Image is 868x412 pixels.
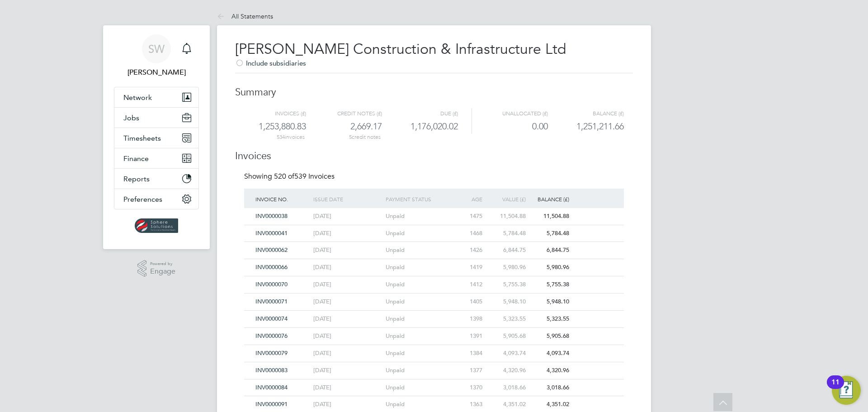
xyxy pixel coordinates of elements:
div: 0.00 [472,119,548,134]
div: Invoice No. [253,189,311,209]
button: Jobs [114,108,198,128]
a: All Statements [217,12,273,20]
span: INV0000062 [255,246,288,254]
span: INV0000091 [255,400,288,408]
div: 1,253,880.83 [245,119,306,134]
div: Issue date [311,189,383,209]
span: Include subsidiaries [235,59,306,67]
div: [DATE] [311,208,383,225]
div: Unpaid [383,311,456,327]
div: Unpaid [383,225,456,242]
div: [DATE] [311,225,383,242]
div: 1370 [456,379,485,396]
span: Engage [150,268,175,275]
div: [DATE] [311,259,383,276]
span: 534 [277,134,285,140]
div: Balance (£) [528,189,571,209]
span: INV0000071 [255,298,288,305]
span: Sarah Webb [114,67,199,78]
div: 5,948.10 [485,294,528,310]
div: 1398 [456,311,485,327]
div: [DATE] [311,294,383,310]
div: Unpaid [383,276,456,293]
div: Unpaid [383,345,456,362]
div: 4,093.74 [528,345,571,362]
button: Network [114,87,198,107]
span: Network [123,93,152,102]
div: Unpaid [383,328,456,345]
div: 1384 [456,345,485,362]
ng-pluralize: invoices [285,134,305,140]
div: Unallocated (£) [472,108,548,119]
div: 1475 [456,208,485,225]
div: 11 [831,382,840,394]
span: [PERSON_NAME] Construction & Infrastructure Ltd [235,40,566,58]
div: Unpaid [383,259,456,276]
div: 4,093.74 [485,345,528,362]
a: Powered byEngage [137,260,176,277]
span: 5 [349,134,352,140]
a: SW[PERSON_NAME] [114,34,199,78]
div: 1,251,211.66 [548,119,624,134]
div: Unpaid [383,208,456,225]
div: 5,323.55 [485,311,528,327]
div: [DATE] [311,276,383,293]
div: 5,948.10 [528,294,571,310]
a: Go to home page [114,218,199,233]
div: 5,755.38 [485,276,528,293]
button: Finance [114,148,198,168]
div: Unpaid [383,242,456,259]
span: Timesheets [123,134,161,142]
div: Invoices (£) [245,108,306,119]
div: 11,504.88 [528,208,571,225]
nav: Main navigation [103,25,210,249]
button: Open Resource Center, 11 new notifications [832,376,861,405]
div: 3,018.66 [485,379,528,396]
div: 5,905.68 [485,328,528,345]
div: 2,669.17 [306,119,382,134]
h3: Summary [235,77,633,99]
span: Finance [123,154,149,163]
div: Unpaid [383,294,456,310]
div: 4,320.96 [528,362,571,379]
span: Reports [123,175,150,183]
span: Powered by [150,260,175,268]
div: 5,905.68 [528,328,571,345]
span: 520 of [274,172,294,181]
div: [DATE] [311,242,383,259]
div: [DATE] [311,362,383,379]
div: [DATE] [311,379,383,396]
div: 5,323.55 [528,311,571,327]
span: INV0000076 [255,332,288,340]
span: Preferences [123,195,162,204]
img: spheresolutions-logo-retina.png [135,218,179,233]
ng-pluralize: credit notes [352,134,381,140]
div: Value (£) [485,189,528,209]
div: Balance (£) [548,108,624,119]
span: 539 Invoices [274,172,335,181]
div: 1377 [456,362,485,379]
div: 5,784.48 [528,225,571,242]
span: INV0000079 [255,349,288,357]
h3: Invoices [235,141,633,163]
div: 3,018.66 [528,379,571,396]
span: INV0000066 [255,263,288,271]
div: 6,844.75 [528,242,571,259]
div: Age (days) [456,189,485,221]
div: Payment status [383,189,456,209]
div: 1468 [456,225,485,242]
div: 1391 [456,328,485,345]
div: Unpaid [383,362,456,379]
span: INV0000038 [255,212,288,220]
span: SW [148,43,165,55]
div: [DATE] [311,345,383,362]
span: INV0000074 [255,315,288,322]
div: [DATE] [311,328,383,345]
div: Credit notes (£) [306,108,382,119]
div: 1,176,020.02 [382,119,458,134]
div: 5,980.96 [485,259,528,276]
div: 1412 [456,276,485,293]
div: 5,980.96 [528,259,571,276]
div: [DATE] [311,311,383,327]
span: INV0000083 [255,366,288,374]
